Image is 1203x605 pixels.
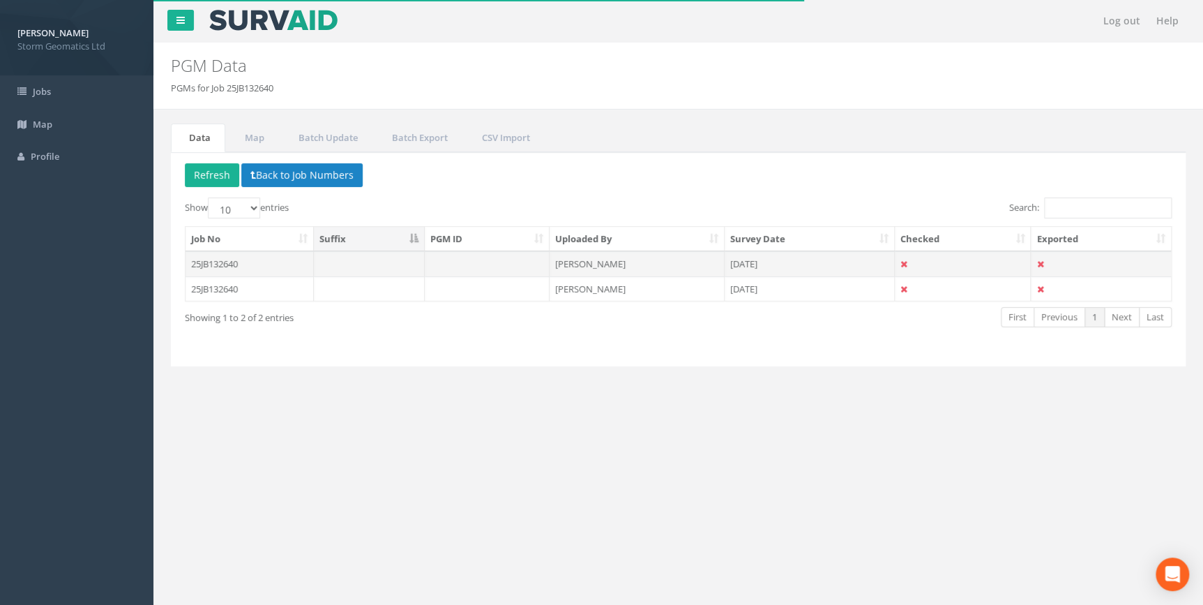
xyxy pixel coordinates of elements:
td: [PERSON_NAME] [550,251,725,276]
button: Back to Job Numbers [241,163,363,187]
div: Open Intercom Messenger [1156,558,1189,591]
a: CSV Import [464,124,545,152]
li: PGMs for Job 25JB132640 [171,82,273,95]
th: Suffix: activate to sort column descending [314,227,425,252]
a: 1 [1084,307,1105,327]
h2: PGM Data [171,57,1013,75]
th: PGM ID: activate to sort column ascending [425,227,550,252]
a: Batch Update [280,124,372,152]
a: Previous [1034,307,1085,327]
label: Search: [1009,197,1172,218]
th: Exported: activate to sort column ascending [1031,227,1171,252]
span: Storm Geomatics Ltd [17,40,136,53]
a: Next [1104,307,1140,327]
span: Map [33,118,52,130]
th: Survey Date: activate to sort column ascending [725,227,895,252]
th: Uploaded By: activate to sort column ascending [550,227,725,252]
td: 25JB132640 [186,251,314,276]
div: Showing 1 to 2 of 2 entries [185,306,584,324]
span: Profile [31,150,59,163]
th: Job No: activate to sort column ascending [186,227,314,252]
button: Refresh [185,163,239,187]
td: 25JB132640 [186,276,314,301]
select: Showentries [208,197,260,218]
td: [PERSON_NAME] [550,276,725,301]
a: [PERSON_NAME] Storm Geomatics Ltd [17,23,136,52]
input: Search: [1044,197,1172,218]
a: Batch Export [374,124,462,152]
a: First [1001,307,1034,327]
span: Jobs [33,85,51,98]
label: Show entries [185,197,289,218]
a: Last [1139,307,1172,327]
a: Map [227,124,279,152]
strong: [PERSON_NAME] [17,27,89,39]
a: Data [171,124,225,152]
th: Checked: activate to sort column ascending [895,227,1031,252]
td: [DATE] [725,276,895,301]
td: [DATE] [725,251,895,276]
